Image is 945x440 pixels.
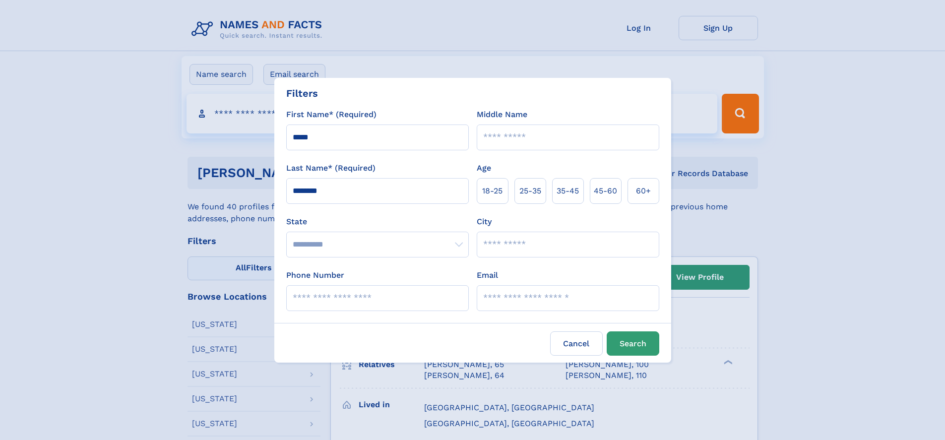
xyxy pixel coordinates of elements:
label: Last Name* (Required) [286,162,376,174]
div: Filters [286,86,318,101]
label: Phone Number [286,269,344,281]
label: City [477,216,492,228]
label: Middle Name [477,109,527,121]
button: Search [607,331,659,356]
span: 35‑45 [557,185,579,197]
span: 45‑60 [594,185,617,197]
span: 18‑25 [482,185,503,197]
label: State [286,216,469,228]
label: First Name* (Required) [286,109,377,121]
label: Cancel [550,331,603,356]
label: Email [477,269,498,281]
span: 25‑35 [519,185,541,197]
span: 60+ [636,185,651,197]
label: Age [477,162,491,174]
